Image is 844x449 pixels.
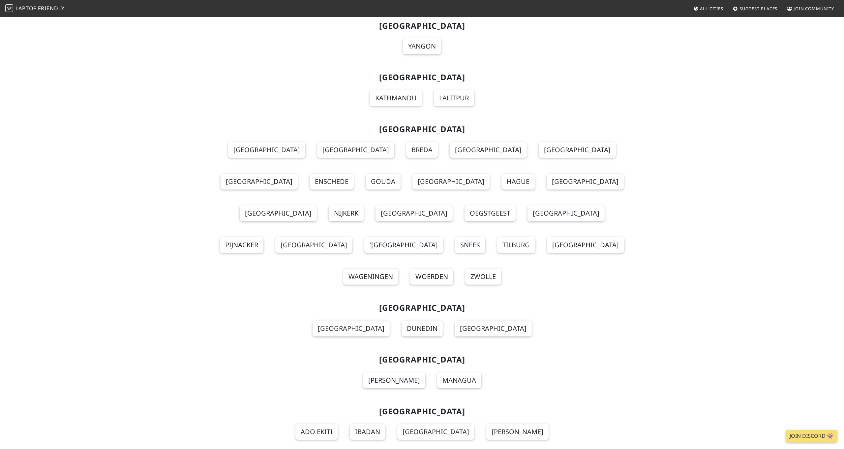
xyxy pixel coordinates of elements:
[501,174,535,190] a: Hague
[275,237,352,253] a: [GEOGRAPHIC_DATA]
[370,90,422,106] a: Kathmandu
[455,237,485,253] a: Sneek
[547,174,624,190] a: [GEOGRAPHIC_DATA]
[343,269,398,285] a: Wageningen
[313,321,390,336] a: [GEOGRAPHIC_DATA]
[376,205,453,221] a: [GEOGRAPHIC_DATA]
[38,5,64,12] span: Friendly
[402,321,443,336] a: Dunedin
[437,372,481,388] a: Managua
[691,3,726,15] a: All Cities
[450,142,527,158] a: [GEOGRAPHIC_DATA]
[295,424,338,440] a: Ado Ekiti
[208,124,636,134] h2: [GEOGRAPHIC_DATA]
[497,237,535,253] a: Tilburg
[366,174,401,190] a: Gouda
[784,3,837,15] a: Join Community
[329,205,364,221] a: Nijkerk
[397,424,474,440] a: [GEOGRAPHIC_DATA]
[208,303,636,313] h2: [GEOGRAPHIC_DATA]
[364,237,443,253] a: '[GEOGRAPHIC_DATA]
[220,237,263,253] a: Pijnacker
[465,269,501,285] a: Zwolle
[412,174,490,190] a: [GEOGRAPHIC_DATA]
[208,407,636,416] h2: [GEOGRAPHIC_DATA]
[739,6,778,12] span: Suggest Places
[486,424,549,440] a: [PERSON_NAME]
[434,90,474,106] a: Lalitpur
[228,142,305,158] a: [GEOGRAPHIC_DATA]
[310,174,354,190] a: Enschede
[700,6,723,12] span: All Cities
[410,269,453,285] a: Woerden
[317,142,394,158] a: [GEOGRAPHIC_DATA]
[221,174,298,190] a: [GEOGRAPHIC_DATA]
[240,205,317,221] a: [GEOGRAPHIC_DATA]
[208,73,636,82] h2: [GEOGRAPHIC_DATA]
[730,3,780,15] a: Suggest Places
[794,6,834,12] span: Join Community
[406,142,438,158] a: Breda
[5,3,65,15] a: LaptopFriendly LaptopFriendly
[403,38,441,54] a: Yangon
[547,237,624,253] a: [GEOGRAPHIC_DATA]
[539,142,616,158] a: [GEOGRAPHIC_DATA]
[527,205,605,221] a: [GEOGRAPHIC_DATA]
[465,205,516,221] a: Oegstgeest
[208,355,636,364] h2: [GEOGRAPHIC_DATA]
[350,424,385,440] a: Ibadan
[5,4,13,12] img: LaptopFriendly
[786,430,837,442] a: Join Discord 👾
[15,5,37,12] span: Laptop
[455,321,532,336] a: [GEOGRAPHIC_DATA]
[208,21,636,31] h2: [GEOGRAPHIC_DATA]
[363,372,425,388] a: [PERSON_NAME]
